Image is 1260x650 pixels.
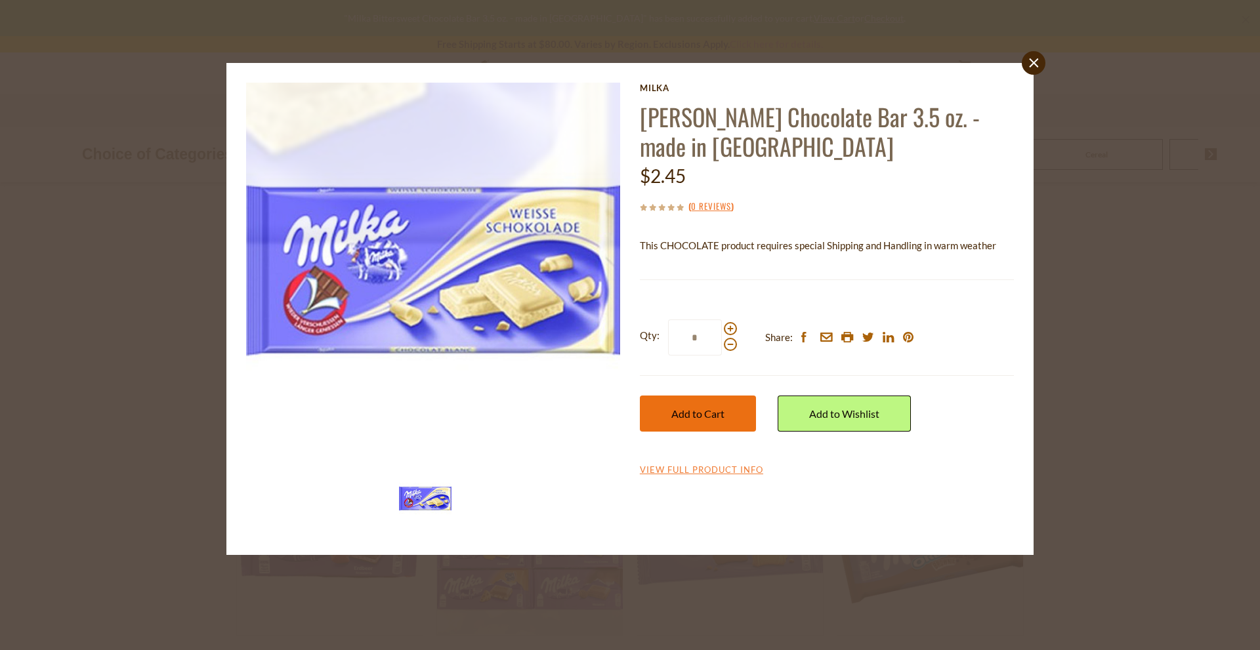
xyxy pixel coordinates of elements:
[246,83,621,457] img: Milka White Chocolate Bar
[640,165,686,187] span: $2.45
[640,396,756,432] button: Add to Cart
[765,329,793,346] span: Share:
[671,407,724,420] span: Add to Cart
[640,237,1014,254] p: This CHOCOLATE product requires special Shipping and Handling in warm weather
[688,199,734,213] span: ( )
[691,199,731,214] a: 0 Reviews
[668,319,722,355] input: Qty:
[640,464,763,476] a: View Full Product Info
[399,472,451,525] img: Milka White Chocolate Bar
[652,264,1014,280] li: We will ship this product in heat-protective packaging and ice during warm weather months or to w...
[640,83,1014,93] a: Milka
[640,327,660,344] strong: Qty:
[778,396,911,432] a: Add to Wishlist
[640,99,980,163] a: [PERSON_NAME] Chocolate Bar 3.5 oz. - made in [GEOGRAPHIC_DATA]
